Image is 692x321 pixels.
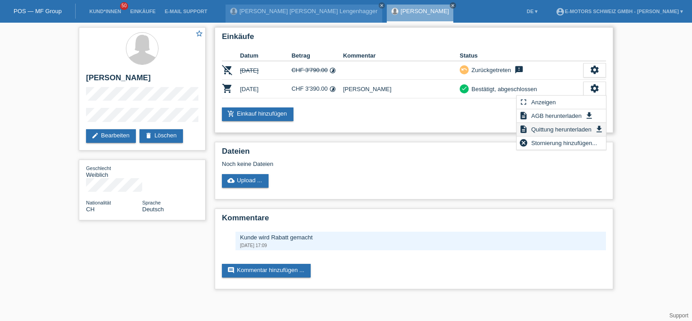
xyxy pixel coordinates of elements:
h2: Dateien [222,147,606,160]
a: close [379,2,385,9]
a: [PERSON_NAME] [401,8,449,15]
span: Nationalität [86,200,111,205]
i: POSP00027606 [222,64,233,75]
a: Kund*innen [85,9,125,14]
td: [DATE] [240,80,292,98]
i: star_border [195,29,203,38]
td: CHF 3'390.00 [292,80,343,98]
div: Weiblich [86,165,142,178]
i: fullscreen [519,97,528,107]
a: star_border [195,29,203,39]
i: get_app [595,125,604,134]
th: Kommentar [343,50,460,61]
span: Sprache [142,200,161,205]
h2: [PERSON_NAME] [86,73,198,87]
th: Betrag [292,50,343,61]
a: editBearbeiten [86,129,136,143]
td: [DATE] [240,61,292,80]
a: add_shopping_cartEinkauf hinzufügen [222,107,293,121]
a: Support [669,312,688,319]
i: Fixe Raten (36 Raten) [329,86,336,92]
th: Status [460,50,583,61]
i: edit [91,132,99,139]
a: DE ▾ [522,9,542,14]
i: settings [590,83,600,93]
i: POSP00027610 [222,83,233,94]
i: feedback [514,65,524,74]
a: deleteLöschen [139,129,183,143]
th: Datum [240,50,292,61]
h2: Einkäufe [222,32,606,46]
i: cloud_upload [227,177,235,184]
i: delete [145,132,152,139]
i: Fixe Raten (36 Raten) [329,67,336,74]
div: Kunde wird Rabatt gemacht [240,234,601,241]
span: Quittung herunterladen [530,124,593,135]
a: commentKommentar hinzufügen ... [222,264,311,277]
a: E-Mail Support [160,9,212,14]
div: [DATE] 17:09 [240,243,601,248]
a: Einkäufe [125,9,160,14]
div: Zurückgetreten [469,65,511,75]
i: close [451,3,455,8]
i: comment [227,267,235,274]
a: account_circleE-Motors Schweiz GmbH - [PERSON_NAME] ▾ [551,9,687,14]
td: [PERSON_NAME] [343,80,460,98]
span: Schweiz [86,206,95,213]
div: Noch keine Dateien [222,160,499,167]
i: settings [590,65,600,75]
i: undo [461,66,467,73]
a: cloud_uploadUpload ... [222,174,269,188]
i: account_circle [556,7,565,16]
span: Deutsch [142,206,164,213]
i: get_app [585,111,594,120]
i: description [519,111,528,120]
span: 50 [120,2,128,10]
span: AGB herunterladen [530,110,583,121]
a: close [450,2,456,9]
div: Bestätigt, abgeschlossen [469,84,537,94]
i: check [461,85,467,92]
i: description [519,125,528,134]
i: add_shopping_cart [227,110,235,117]
a: [PERSON_NAME] [PERSON_NAME] Lengenhagger [240,8,378,15]
h2: Kommentare [222,214,606,227]
span: Geschlecht [86,165,111,171]
a: POS — MF Group [14,8,62,15]
td: CHF 3'790.00 [292,61,343,80]
i: close [380,3,384,8]
span: Anzeigen [530,97,557,107]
